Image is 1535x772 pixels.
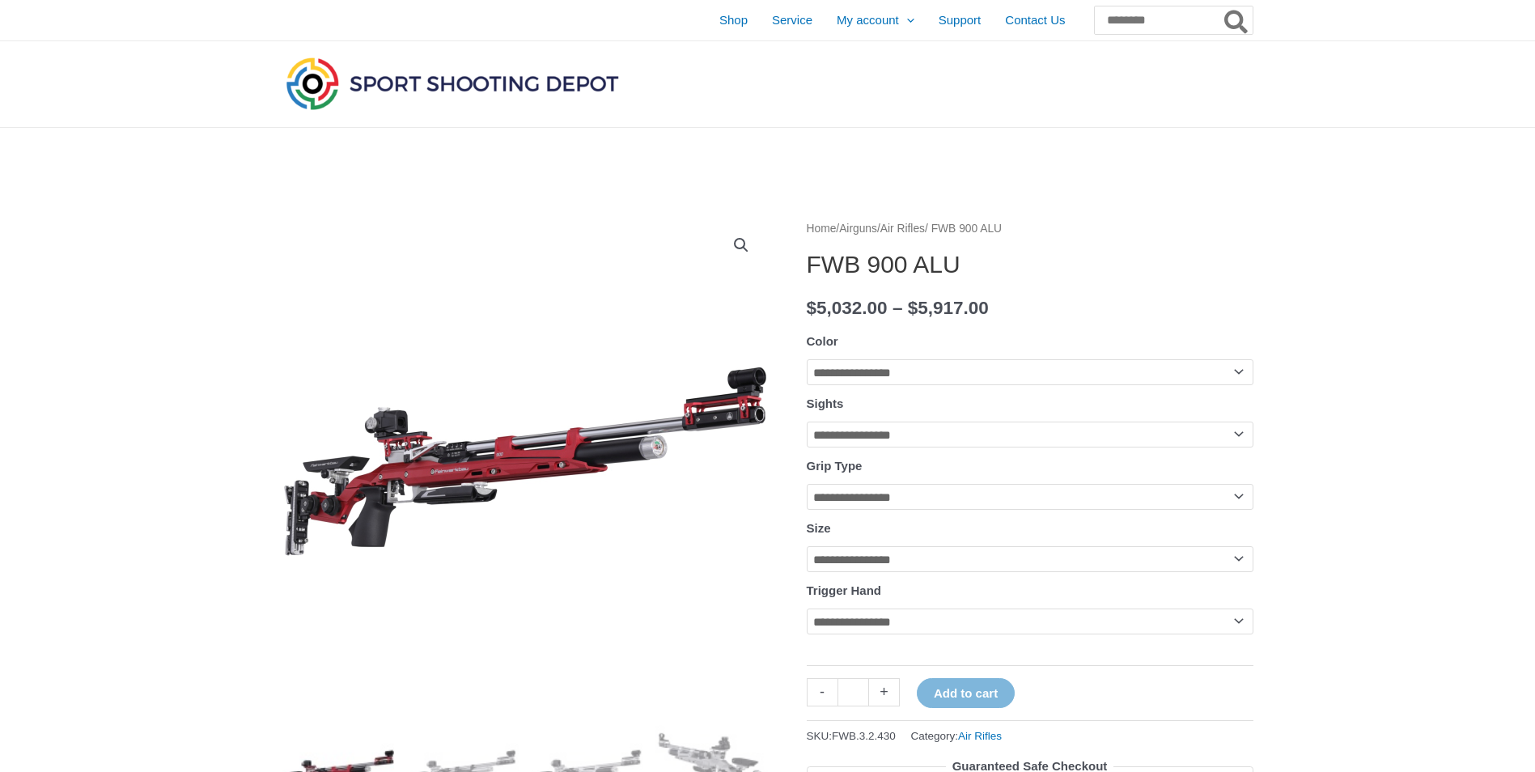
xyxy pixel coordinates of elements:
label: Trigger Hand [807,583,882,597]
span: $ [807,298,817,318]
label: Color [807,334,838,348]
label: Size [807,521,831,535]
h1: FWB 900 ALU [807,250,1253,279]
bdi: 5,917.00 [908,298,989,318]
a: Air Rifles [958,730,1002,742]
a: - [807,678,837,706]
span: FWB.3.2.430 [832,730,896,742]
img: Sport Shooting Depot [282,53,622,113]
button: Search [1221,6,1253,34]
a: Airguns [839,223,877,235]
label: Sights [807,397,844,410]
a: + [869,678,900,706]
button: Add to cart [917,678,1015,708]
a: Air Rifles [880,223,925,235]
span: Category: [911,726,1003,746]
a: Home [807,223,837,235]
span: – [893,298,903,318]
label: Grip Type [807,459,863,473]
span: $ [908,298,918,318]
bdi: 5,032.00 [807,298,888,318]
a: View full-screen image gallery [727,231,756,260]
nav: Breadcrumb [807,218,1253,240]
span: SKU: [807,726,896,746]
input: Product quantity [837,678,869,706]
